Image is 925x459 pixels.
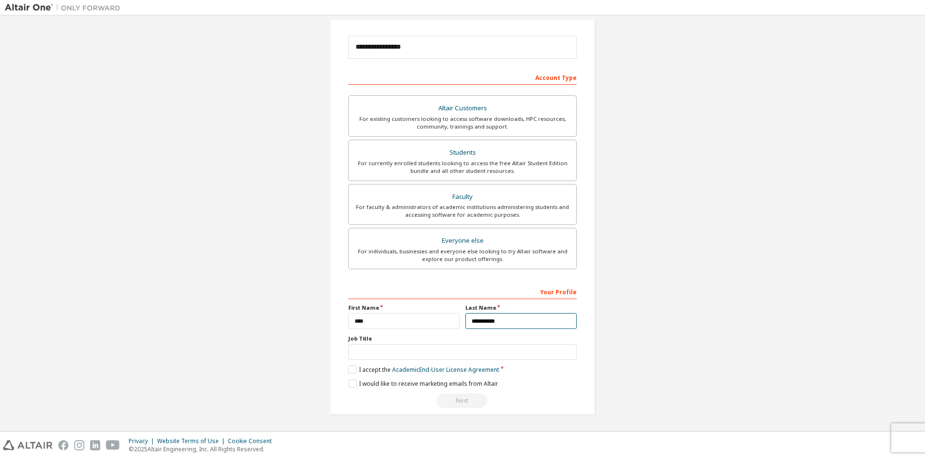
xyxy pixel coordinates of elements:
img: facebook.svg [58,440,68,450]
div: For individuals, businesses and everyone else looking to try Altair software and explore our prod... [355,248,570,263]
div: Account Type [348,69,577,85]
div: Your Profile [348,284,577,299]
div: Privacy [129,437,157,445]
div: Read and acccept EULA to continue [348,393,577,408]
div: Website Terms of Use [157,437,228,445]
div: Altair Customers [355,102,570,115]
div: Everyone else [355,234,570,248]
img: altair_logo.svg [3,440,53,450]
label: First Name [348,304,460,312]
label: Last Name [465,304,577,312]
label: I would like to receive marketing emails from Altair [348,380,498,388]
img: Altair One [5,3,125,13]
img: instagram.svg [74,440,84,450]
p: © 2025 Altair Engineering, Inc. All Rights Reserved. [129,445,277,453]
div: Cookie Consent [228,437,277,445]
div: For existing customers looking to access software downloads, HPC resources, community, trainings ... [355,115,570,131]
img: linkedin.svg [90,440,100,450]
div: For faculty & administrators of academic institutions administering students and accessing softwa... [355,203,570,219]
label: Job Title [348,335,577,342]
label: I accept the [348,366,499,374]
div: For currently enrolled students looking to access the free Altair Student Edition bundle and all ... [355,159,570,175]
img: youtube.svg [106,440,120,450]
a: Academic End-User License Agreement [392,366,499,374]
div: Faculty [355,190,570,204]
div: Students [355,146,570,159]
